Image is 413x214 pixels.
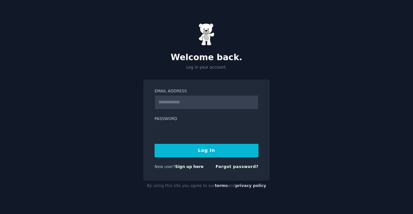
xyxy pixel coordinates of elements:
[215,183,228,188] a: terms
[155,144,258,157] button: Log In
[175,164,204,169] a: Sign up here
[143,181,270,191] div: By using this site you agree to our and
[143,65,270,70] p: Log in your account.
[198,23,215,46] img: Gummy Bear
[216,164,258,169] a: Forgot password?
[143,52,270,63] h2: Welcome back.
[155,164,175,169] span: New user?
[155,116,258,122] label: Password
[155,88,258,94] label: Email Address
[235,183,266,188] a: privacy policy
